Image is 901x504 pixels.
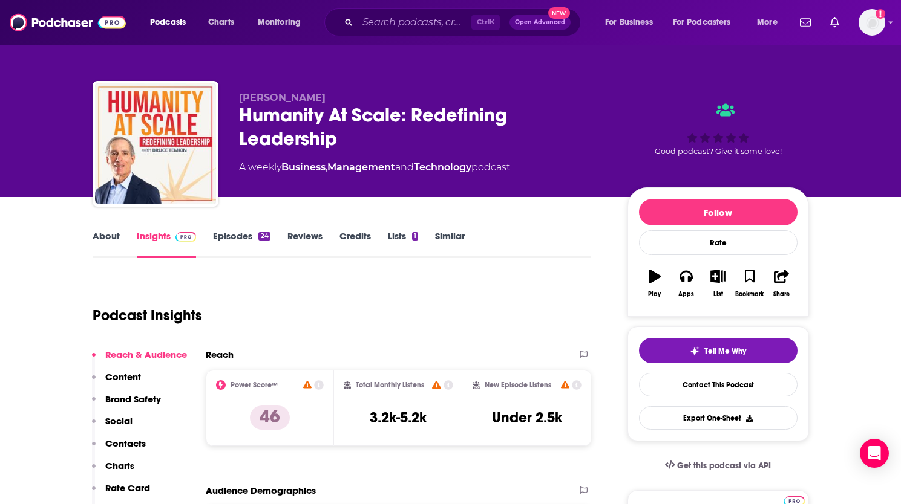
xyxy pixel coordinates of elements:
span: [PERSON_NAME] [239,92,326,103]
span: , [326,161,327,173]
h2: Total Monthly Listens [356,381,424,389]
button: open menu [665,13,749,32]
div: Search podcasts, credits, & more... [336,8,592,36]
button: Bookmark [734,262,765,305]
button: Follow [639,199,798,225]
a: Management [327,161,395,173]
span: Get this podcast via API [677,460,771,471]
button: open menu [142,13,201,32]
button: List [702,262,733,305]
p: Content [105,371,141,383]
span: Podcasts [150,14,186,31]
img: Podchaser - Follow, Share and Rate Podcasts [10,11,126,34]
img: Humanity At Scale: Redefining Leadership [95,83,216,204]
span: Logged in as Tessarossi87 [859,9,885,36]
h2: Audience Demographics [206,485,316,496]
button: Play [639,262,670,305]
span: Monitoring [258,14,301,31]
a: Credits [339,230,371,258]
img: Podchaser Pro [175,232,197,242]
button: Open AdvancedNew [509,15,571,30]
button: Content [92,371,141,393]
button: Social [92,415,133,438]
a: Business [281,161,326,173]
span: Charts [208,14,234,31]
button: Share [765,262,797,305]
p: Brand Safety [105,393,161,405]
p: Social [105,415,133,427]
h3: Under 2.5k [492,409,562,427]
a: About [93,230,120,258]
a: Technology [414,161,471,173]
a: Get this podcast via API [655,451,781,480]
div: Open Intercom Messenger [860,439,889,468]
button: Show profile menu [859,9,885,36]
div: Good podcast? Give it some love! [627,92,809,167]
button: tell me why sparkleTell Me Why [639,338,798,363]
div: List [713,291,723,298]
p: Charts [105,460,134,471]
div: Rate [639,230,798,255]
a: Reviews [287,230,323,258]
a: InsightsPodchaser Pro [137,230,197,258]
h2: Reach [206,349,234,360]
p: 46 [250,405,290,430]
span: More [757,14,778,31]
span: Tell Me Why [704,346,746,356]
span: Good podcast? Give it some love! [655,147,782,156]
div: Share [773,291,790,298]
button: Contacts [92,438,146,460]
span: For Podcasters [673,14,731,31]
svg: Add a profile image [876,9,885,19]
button: Brand Safety [92,393,161,416]
button: open menu [597,13,668,32]
a: Lists1 [388,230,418,258]
a: Charts [200,13,241,32]
a: Show notifications dropdown [825,12,844,33]
button: open menu [749,13,793,32]
span: Open Advanced [515,19,565,25]
button: Reach & Audience [92,349,187,371]
div: Play [648,291,661,298]
span: For Business [605,14,653,31]
h3: 3.2k-5.2k [370,409,427,427]
p: Reach & Audience [105,349,187,360]
span: and [395,161,414,173]
img: tell me why sparkle [690,346,700,356]
input: Search podcasts, credits, & more... [358,13,471,32]
span: New [548,7,570,19]
div: A weekly podcast [239,160,510,175]
div: 24 [258,232,270,241]
button: Apps [670,262,702,305]
div: 1 [412,232,418,241]
div: Bookmark [735,291,764,298]
h1: Podcast Insights [93,306,202,325]
a: Show notifications dropdown [795,12,816,33]
p: Rate Card [105,482,150,494]
button: Charts [92,460,134,482]
a: Episodes24 [213,230,270,258]
a: Contact This Podcast [639,373,798,396]
button: Export One-Sheet [639,406,798,430]
img: User Profile [859,9,885,36]
a: Similar [435,230,465,258]
span: Ctrl K [471,15,500,30]
p: Contacts [105,438,146,449]
h2: Power Score™ [231,381,278,389]
button: open menu [249,13,316,32]
h2: New Episode Listens [485,381,551,389]
div: Apps [678,291,694,298]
